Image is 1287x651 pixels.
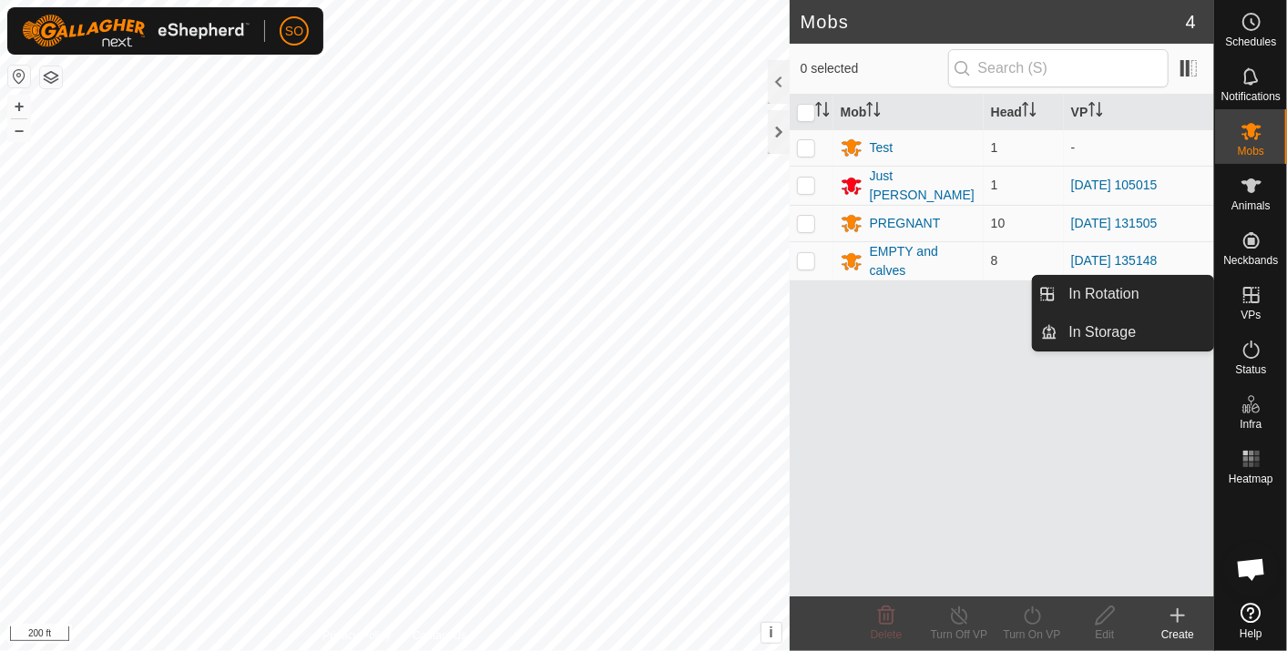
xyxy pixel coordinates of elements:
p-sorticon: Activate to sort [866,105,881,119]
th: VP [1064,95,1214,130]
th: Head [984,95,1064,130]
span: Infra [1240,419,1261,430]
span: SO [285,22,303,41]
a: [DATE] 105015 [1071,178,1158,192]
button: + [8,96,30,117]
p-sorticon: Activate to sort [1022,105,1037,119]
div: Turn Off VP [923,626,996,643]
span: Help [1240,628,1262,639]
div: Test [870,138,894,158]
a: In Storage [1058,314,1214,351]
span: 4 [1186,8,1196,36]
a: Help [1215,595,1287,646]
span: Schedules [1225,36,1276,47]
span: VPs [1241,310,1261,320]
img: Gallagher Logo [22,15,250,47]
li: In Storage [1033,314,1213,351]
span: Mobs [1238,146,1264,157]
button: Reset Map [8,66,30,87]
a: Privacy Policy [322,627,391,644]
th: Mob [833,95,984,130]
button: – [8,119,30,141]
span: 0 selected [801,59,948,78]
span: 8 [991,253,998,268]
span: 10 [991,216,1006,230]
p-sorticon: Activate to sort [815,105,830,119]
div: Edit [1068,626,1141,643]
a: [DATE] 135148 [1071,253,1158,268]
p-sorticon: Activate to sort [1088,105,1103,119]
button: Map Layers [40,66,62,88]
button: i [761,623,781,643]
div: Create [1141,626,1214,643]
div: Turn On VP [996,626,1068,643]
h2: Mobs [801,11,1186,33]
div: PREGNANT [870,214,941,233]
a: In Rotation [1058,276,1214,312]
span: Delete [871,628,903,641]
div: EMPTY and calves [870,242,976,280]
span: Animals [1231,200,1271,211]
span: i [769,625,772,640]
input: Search (S) [948,49,1169,87]
span: Notifications [1221,91,1281,102]
span: Heatmap [1229,473,1273,484]
span: Neckbands [1223,255,1278,266]
a: Contact Us [413,627,466,644]
div: Just [PERSON_NAME] [870,167,976,205]
span: In Rotation [1069,283,1139,305]
a: [DATE] 131505 [1071,216,1158,230]
li: In Rotation [1033,276,1213,312]
a: Open chat [1224,542,1279,596]
span: 1 [991,140,998,155]
span: In Storage [1069,321,1137,343]
td: - [1064,129,1214,166]
span: Status [1235,364,1266,375]
span: 1 [991,178,998,192]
